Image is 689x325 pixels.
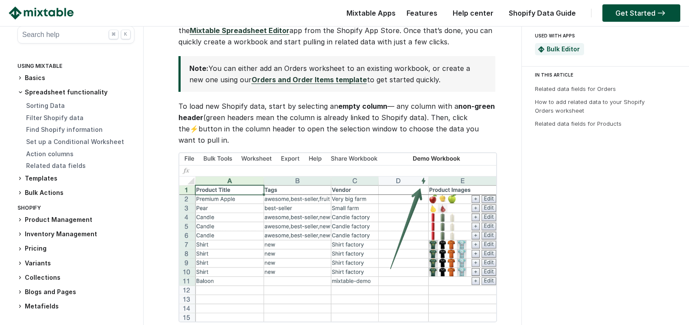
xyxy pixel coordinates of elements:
[26,102,65,109] a: Sorting Data
[535,71,681,79] div: IN THIS ARTICLE
[17,230,134,239] h3: Inventory Management
[17,203,134,215] div: Shopify
[17,74,134,83] h3: Basics
[535,85,616,92] a: Related data fields for Orders
[190,124,198,133] strong: ⚡️
[17,88,134,97] h3: Spreadsheet functionality
[17,259,134,268] h3: Variants
[17,273,134,282] h3: Collections
[342,7,396,24] div: Mixtable Apps
[178,152,497,322] img: Add Shopify data to a spreadsheet
[448,9,498,17] a: Help center
[535,120,622,127] a: Related data fields for Products
[17,215,134,224] h3: Product Management
[655,10,667,16] img: arrow-right.svg
[17,174,134,183] h3: Templates
[9,7,74,20] img: Mixtable logo
[17,61,134,74] div: Using Mixtable
[121,30,131,39] div: K
[189,63,483,85] p: You can either add an Orders worksheet to an existing workbook, or create a new one using our to ...
[109,30,118,39] div: ⌘
[178,101,496,146] p: To load new Shopify data, start by selecting an — any column with a (green headers mean the colum...
[26,162,86,169] a: Related data fields
[252,75,367,84] a: Orders and Order Items template
[602,4,680,22] a: Get Started
[538,46,544,53] img: Mixtable Spreadsheet Bulk Editor App
[338,102,387,111] strong: empty column
[17,288,134,297] h3: Blogs and Pages
[26,126,103,133] a: Find Shopify information
[17,244,134,253] h3: Pricing
[17,26,134,44] button: Search help ⌘ K
[504,9,580,17] a: Shopify Data Guide
[26,138,124,145] a: Set up a Conditional Worksheet
[547,45,580,53] a: Bulk Editor
[190,26,289,35] a: Mixtable Spreadsheet Editor
[17,302,134,311] h3: Metafields
[17,188,134,198] h3: Bulk Actions
[535,98,645,114] a: How to add related data to your Shopify Orders worksheet
[26,114,84,121] a: Filter Shopify data
[402,9,442,17] a: Features
[26,150,74,157] a: Action columns
[189,64,208,73] strong: Note:
[535,30,672,41] div: USED WITH APPS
